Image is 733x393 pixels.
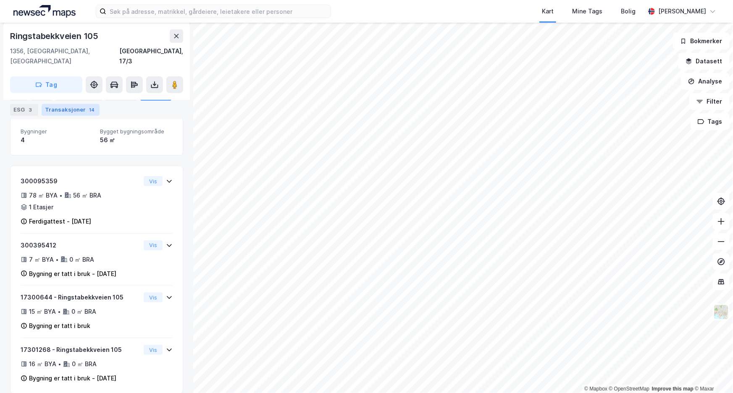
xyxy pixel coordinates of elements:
button: Vis [144,176,163,186]
span: Bygget bygningsområde [100,128,173,135]
div: Mine Tags [572,6,602,16]
div: Ringstabekkveien 105 [10,29,100,43]
div: • [58,308,61,315]
div: [GEOGRAPHIC_DATA], 17/3 [119,46,183,66]
iframe: Chat Widget [691,353,733,393]
a: Mapbox [584,386,607,392]
div: 300095359 [21,176,140,186]
div: 0 ㎡ BRA [72,359,97,369]
div: 3 [26,105,35,114]
div: 1 Etasjer [29,202,53,212]
button: Vis [144,292,163,302]
div: Bygning er tatt i bruk - [DATE] [29,373,116,383]
div: 56 ㎡ BRA [73,190,101,200]
div: 17300644 - Ringstabekkveien 105 [21,292,140,302]
div: Ferdigattest - [DATE] [29,216,91,226]
div: 15 ㎡ BYA [29,307,56,317]
div: Kart [542,6,554,16]
button: Filter [689,93,730,110]
a: Improve this map [652,386,694,392]
div: 78 ㎡ BYA [29,190,58,200]
button: Analyse [681,73,730,90]
div: [PERSON_NAME] [658,6,706,16]
div: 0 ㎡ BRA [69,255,94,265]
div: Bolig [621,6,636,16]
button: Tags [691,113,730,130]
span: Bygninger [21,128,93,135]
div: 17301268 - Ringstabekkveien 105 [21,345,140,355]
div: • [58,361,61,367]
button: Vis [144,240,163,250]
div: Kontrollprogram for chat [691,353,733,393]
div: Bygning er tatt i bruk [29,321,90,331]
a: OpenStreetMap [609,386,650,392]
div: • [59,192,63,199]
button: Datasett [678,53,730,70]
div: 14 [87,105,96,114]
div: 16 ㎡ BYA [29,359,56,369]
div: • [55,256,59,263]
div: 0 ㎡ BRA [71,307,96,317]
div: 4 [21,135,93,145]
div: 300395412 [21,240,140,250]
button: Tag [10,76,82,93]
input: Søk på adresse, matrikkel, gårdeiere, leietakere eller personer [106,5,331,18]
button: Vis [144,345,163,355]
img: Z [713,304,729,320]
div: 56 ㎡ [100,135,173,145]
button: Bokmerker [673,33,730,49]
div: ESG [10,104,38,115]
div: Bygning er tatt i bruk - [DATE] [29,269,116,279]
div: 1356, [GEOGRAPHIC_DATA], [GEOGRAPHIC_DATA] [10,46,119,66]
div: Transaksjoner [42,104,100,115]
div: 7 ㎡ BYA [29,255,54,265]
img: logo.a4113a55bc3d86da70a041830d287a7e.svg [13,5,76,18]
